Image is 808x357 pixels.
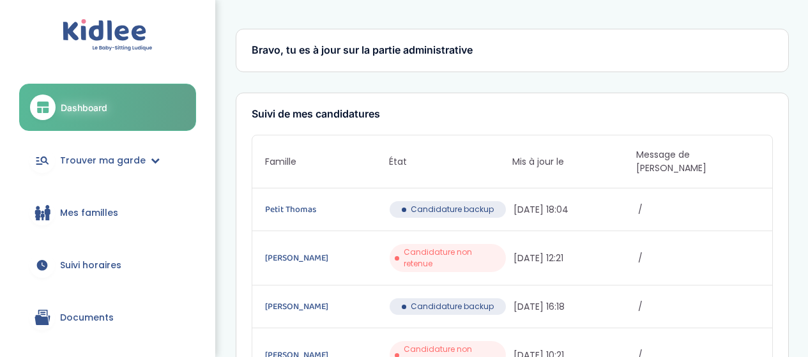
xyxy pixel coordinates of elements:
a: Mes familles [19,190,196,236]
span: Suivi horaires [60,259,121,272]
a: Documents [19,294,196,340]
a: Suivi horaires [19,242,196,288]
a: Trouver ma garde [19,137,196,183]
a: Petit Thomas [265,202,386,216]
img: logo.svg [63,19,153,52]
span: Message de [PERSON_NAME] [636,148,759,175]
span: Trouver ma garde [60,154,146,167]
span: / [638,300,759,314]
a: [PERSON_NAME] [265,251,386,265]
span: Mes familles [60,206,118,220]
span: Candidature backup [411,204,494,215]
span: / [638,252,759,265]
span: / [638,203,759,216]
span: Candidature backup [411,301,494,312]
h3: Suivi de mes candidatures [252,109,773,120]
span: Mis à jour le [512,155,636,169]
span: [DATE] 18:04 [514,203,635,216]
span: Famille [265,155,388,169]
span: État [389,155,512,169]
span: Candidature non retenue [404,247,501,270]
a: [PERSON_NAME] [265,300,386,314]
span: [DATE] 12:21 [514,252,635,265]
a: Dashboard [19,84,196,131]
span: Dashboard [61,101,107,114]
h3: Bravo, tu es à jour sur la partie administrative [252,45,773,56]
span: [DATE] 16:18 [514,300,635,314]
span: Documents [60,311,114,324]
